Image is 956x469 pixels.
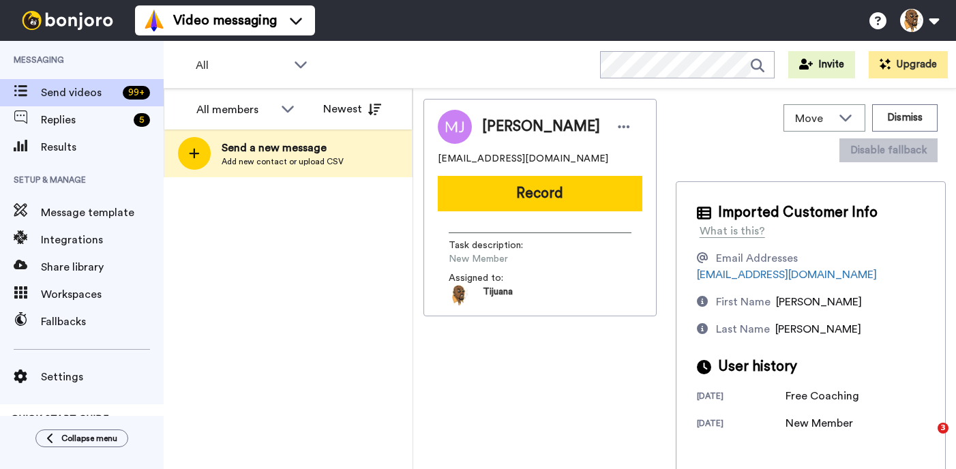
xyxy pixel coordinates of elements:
span: [PERSON_NAME] [776,297,862,307]
span: Workspaces [41,286,164,303]
button: Newest [313,95,391,123]
span: [PERSON_NAME] [775,324,861,335]
span: Task description : [449,239,544,252]
span: Imported Customer Info [718,202,878,223]
div: Email Addresses [716,250,798,267]
span: Move [795,110,832,127]
span: Send a new message [222,140,344,156]
span: Replies [41,112,128,128]
span: Video messaging [173,11,277,30]
img: vm-color.svg [143,10,165,31]
span: User history [718,357,797,377]
button: Record [438,176,642,211]
img: bj-logo-header-white.svg [16,11,119,30]
button: Dismiss [872,104,938,132]
div: 5 [134,113,150,127]
span: Send videos [41,85,117,101]
span: [EMAIL_ADDRESS][DOMAIN_NAME] [438,152,608,166]
span: 3 [938,423,948,434]
button: Collapse menu [35,429,128,447]
div: New Member [786,415,854,432]
span: [PERSON_NAME] [482,117,600,137]
span: All [196,57,287,74]
div: [DATE] [697,391,786,404]
span: Message template [41,205,164,221]
span: Collapse menu [61,433,117,444]
div: Free Coaching [786,388,859,404]
span: Tijuana [483,285,513,305]
div: What is this? [700,223,765,239]
button: Disable fallback [839,138,938,162]
span: Add new contact or upload CSV [222,156,344,167]
span: Fallbacks [41,314,164,330]
span: Assigned to: [449,271,544,285]
div: All members [196,102,274,118]
span: QUICK START GUIDE [11,414,109,424]
button: Invite [788,51,855,78]
div: [DATE] [697,418,786,432]
div: Last Name [716,321,770,337]
div: 99 + [123,86,150,100]
div: First Name [716,294,771,310]
img: AOh14GhEjaPh0ApFcDEkF8BHeDUOyUOOgDqA3jmRCib0HA [449,285,469,305]
span: Share library [41,259,164,275]
span: Integrations [41,232,164,248]
span: New Member [449,252,578,266]
span: Results [41,139,164,155]
span: Settings [41,369,164,385]
img: Image of Michael Jarvis [438,110,472,144]
iframe: Intercom live chat [910,423,942,455]
button: Upgrade [869,51,948,78]
a: [EMAIL_ADDRESS][DOMAIN_NAME] [697,269,877,280]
